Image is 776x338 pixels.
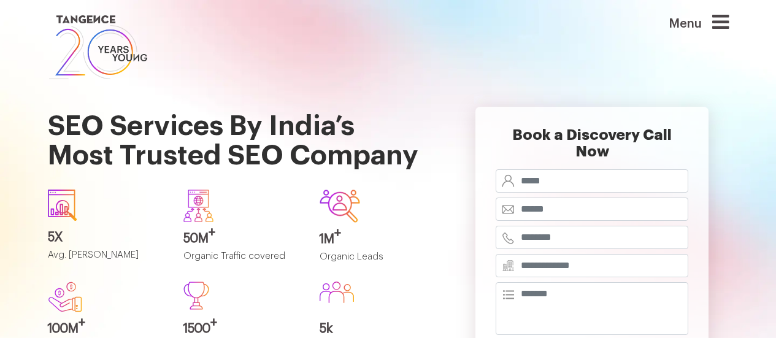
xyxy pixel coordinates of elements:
img: Path%20473.svg [183,282,209,310]
img: Group-642.svg [320,190,360,222]
img: logo SVG [48,12,148,82]
img: Group-640.svg [183,190,213,221]
h3: 1M [320,232,437,246]
h3: 50M [183,232,301,245]
h3: 5X [48,231,166,244]
h2: Book a Discovery Call Now [496,127,688,169]
img: new.svg [48,282,82,312]
p: Organic Traffic covered [183,252,301,272]
img: icon1.svg [48,190,77,221]
h3: 100M [48,322,166,336]
h1: SEO Services By India’s Most Trusted SEO Company [48,82,437,180]
img: Group%20586.svg [320,282,354,303]
sup: + [210,317,217,329]
p: Organic Leads [320,252,437,272]
p: Avg. [PERSON_NAME] [48,250,166,271]
h3: 5k [320,322,437,336]
h3: 1500 [183,322,301,336]
sup: + [209,226,215,239]
sup: + [334,227,341,239]
sup: + [79,317,85,329]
